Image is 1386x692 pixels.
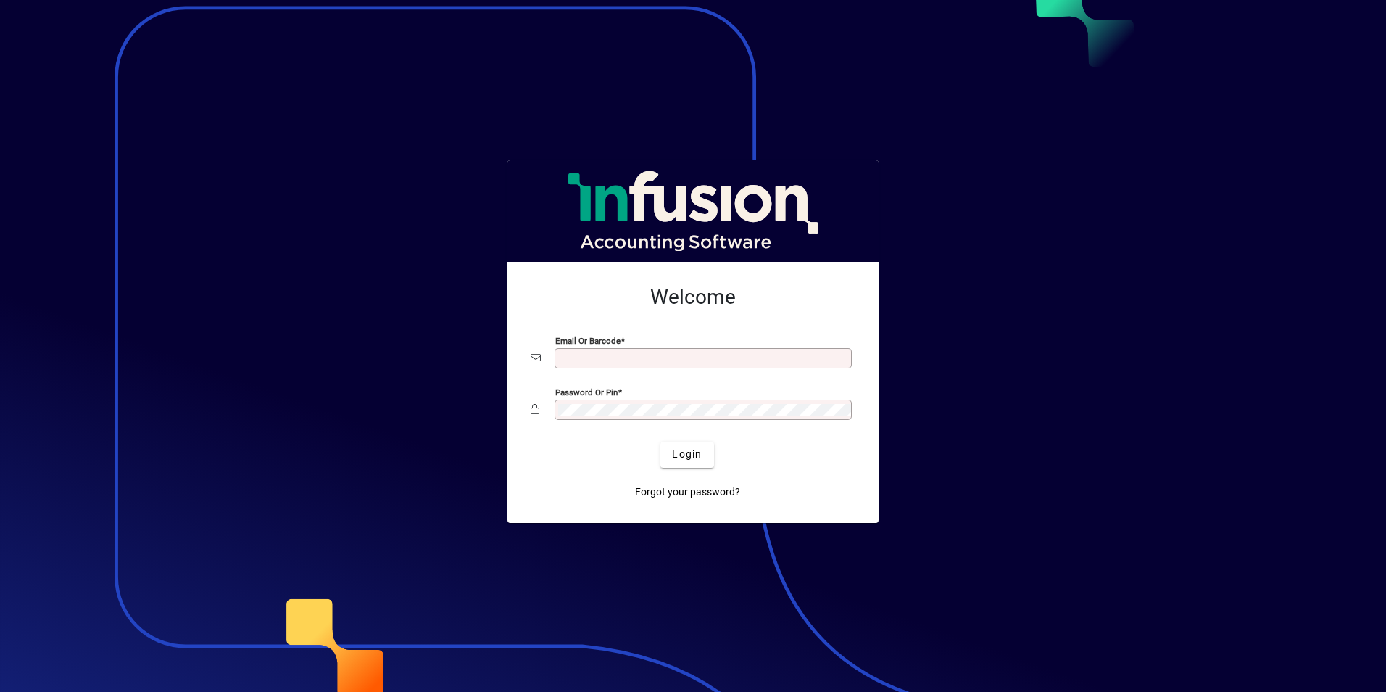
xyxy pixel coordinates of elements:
mat-label: Password or Pin [555,387,618,397]
span: Forgot your password? [635,485,740,500]
span: Login [672,447,702,462]
button: Login [660,442,713,468]
mat-label: Email or Barcode [555,335,621,345]
a: Forgot your password? [629,479,746,506]
h2: Welcome [531,285,855,310]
